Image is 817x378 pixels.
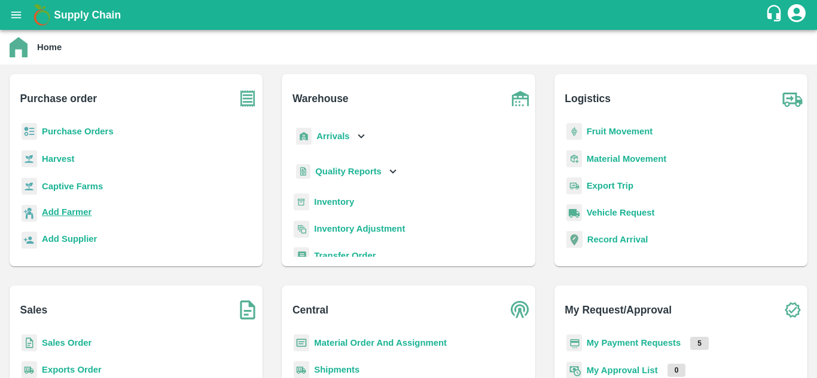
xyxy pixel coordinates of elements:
[566,150,582,168] img: material
[587,127,653,136] a: Fruit Movement
[587,365,658,375] a: My Approval List
[566,231,583,248] img: recordArrival
[667,364,686,377] p: 0
[314,251,376,260] a: Transfer Order
[42,338,92,348] a: Sales Order
[22,232,37,249] img: supplier
[20,90,97,107] b: Purchase order
[786,2,807,27] div: account of current user
[22,150,37,168] img: harvest
[778,84,807,113] img: truck
[42,365,102,374] a: Exports Order
[566,123,582,140] img: fruit
[316,131,349,141] b: Arrivals
[587,208,655,217] a: Vehicle Request
[505,84,535,113] img: warehouse
[22,123,37,140] img: reciept
[587,338,681,348] a: My Payment Requests
[2,1,30,29] button: open drawer
[294,193,309,211] img: whInventory
[565,90,611,107] b: Logistics
[54,9,121,21] b: Supply Chain
[314,338,447,348] a: Material Order And Assignment
[42,154,74,164] a: Harvest
[292,90,349,107] b: Warehouse
[690,337,709,350] p: 5
[296,128,312,145] img: whArrival
[314,224,405,233] a: Inventory Adjustment
[587,181,633,190] a: Export Trip
[778,295,807,325] img: check
[54,7,765,23] a: Supply Chain
[765,4,786,26] div: customer-support
[42,232,97,248] a: Add Supplier
[315,167,382,176] b: Quality Reports
[22,177,37,195] img: harvest
[294,220,309,238] img: inventory
[314,365,359,374] a: Shipments
[566,334,582,352] img: payment
[42,207,92,217] b: Add Farmer
[42,234,97,244] b: Add Supplier
[233,84,263,113] img: purchase
[20,302,48,318] b: Sales
[42,182,103,191] a: Captive Farms
[294,159,400,184] div: Quality Reports
[587,235,648,244] a: Record Arrival
[42,127,114,136] a: Purchase Orders
[22,205,37,222] img: farmer
[30,3,54,27] img: logo
[42,205,92,222] a: Add Farmer
[22,334,37,352] img: sales
[565,302,672,318] b: My Request/Approval
[292,302,328,318] b: Central
[296,164,310,179] img: qualityReport
[314,197,354,207] a: Inventory
[294,123,368,150] div: Arrivals
[566,204,582,222] img: vehicle
[37,42,62,52] b: Home
[10,37,28,57] img: home
[566,177,582,195] img: delivery
[233,295,263,325] img: soSales
[587,154,667,164] a: Material Movement
[294,334,309,352] img: centralMaterial
[294,247,309,265] img: whTransfer
[505,295,535,325] img: central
